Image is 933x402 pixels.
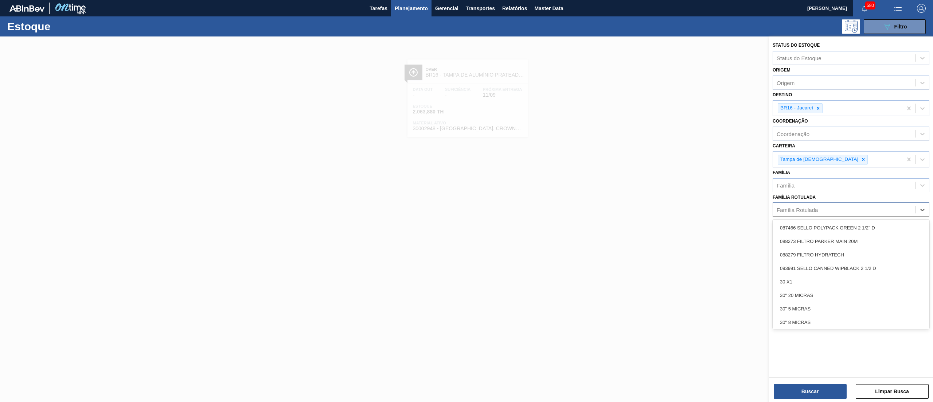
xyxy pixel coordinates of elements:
[773,262,929,275] div: 093991 SELLO CANNED WIPBLACK 2 1/2 D
[773,221,929,235] div: 087466 SELLO POLYPACK GREEN 2 1/2" D
[773,248,929,262] div: 088279 FILTRO HYDRATECH
[395,4,428,13] span: Planejamento
[773,195,816,200] label: Família Rotulada
[534,4,563,13] span: Master Data
[777,80,795,86] div: Origem
[777,207,818,213] div: Família Rotulada
[853,3,876,13] button: Notificações
[773,289,929,302] div: 30" 20 MICRAS
[773,119,808,124] label: Coordenação
[894,24,907,30] span: Filtro
[773,302,929,316] div: 30" 5 MICRAS
[773,92,792,97] label: Destino
[502,4,527,13] span: Relatórios
[773,43,820,48] label: Status do Estoque
[773,316,929,329] div: 30" 8 MICRAS
[773,275,929,289] div: 30 X1
[773,67,790,73] label: Origem
[894,4,902,13] img: userActions
[466,4,495,13] span: Transportes
[842,19,860,34] div: Pogramando: nenhum usuário selecionado
[917,4,926,13] img: Logout
[7,22,121,31] h1: Estoque
[9,5,44,12] img: TNhmsLtSVTkK8tSr43FrP2fwEKptu5GPRR3wAAAABJRU5ErkJggg==
[864,19,926,34] button: Filtro
[370,4,387,13] span: Tarefas
[778,155,859,164] div: Tampa de [DEMOGRAPHIC_DATA]
[773,219,809,224] label: Material ativo
[777,55,821,61] div: Status do Estoque
[777,182,795,188] div: Família
[773,143,795,148] label: Carteira
[435,4,458,13] span: Gerencial
[865,1,875,9] span: 580
[773,170,790,175] label: Família
[777,131,809,137] div: Coordenação
[773,235,929,248] div: 088273 FILTRO PARKER MAIN 20M
[778,104,814,113] div: BR16 - Jacareí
